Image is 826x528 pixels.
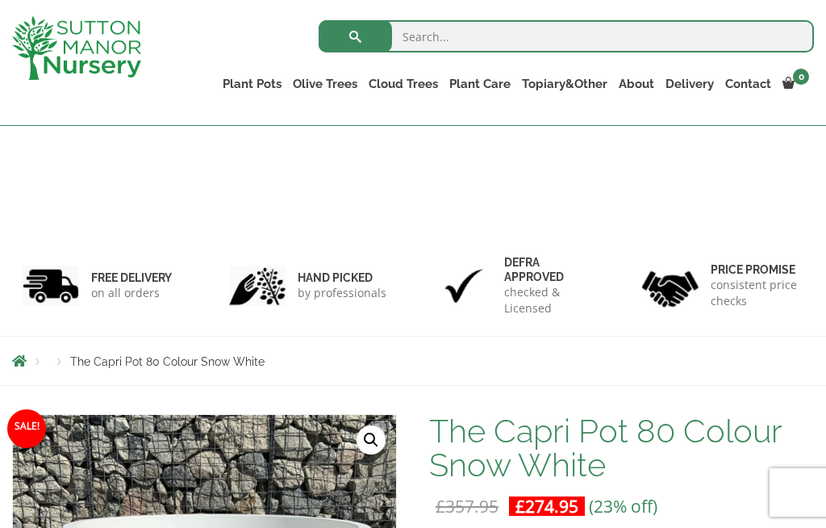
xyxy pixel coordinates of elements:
a: 0 [777,73,814,95]
bdi: 274.95 [515,495,578,518]
span: £ [515,495,525,518]
span: £ [436,495,445,518]
a: Olive Trees [287,73,363,95]
h6: Defra approved [504,255,597,284]
input: Search... [319,20,814,52]
p: checked & Licensed [504,284,597,316]
h1: The Capri Pot 80 Colour Snow White [429,414,814,482]
a: Plant Pots [217,73,287,95]
img: logo [12,16,141,80]
img: 4.jpg [642,261,699,310]
img: 2.jpg [229,266,286,307]
p: on all orders [91,285,172,301]
a: View full-screen image gallery [357,425,386,455]
a: Topiary&Other [516,73,613,95]
nav: Breadcrumbs [12,354,814,367]
a: Cloud Trees [363,73,444,95]
p: by professionals [298,285,386,301]
a: Delivery [660,73,720,95]
img: 3.jpg [436,266,492,307]
a: About [613,73,660,95]
h6: Price promise [711,262,803,277]
span: (23% off) [589,495,657,518]
p: consistent price checks [711,277,803,309]
a: Contact [720,73,777,95]
h6: hand picked [298,270,386,285]
a: Plant Care [444,73,516,95]
span: 0 [793,69,809,85]
span: Sale! [7,409,46,448]
h6: FREE DELIVERY [91,270,172,285]
img: 1.jpg [23,266,79,307]
span: The Capri Pot 80 Colour Snow White [70,355,265,368]
bdi: 357.95 [436,495,499,518]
